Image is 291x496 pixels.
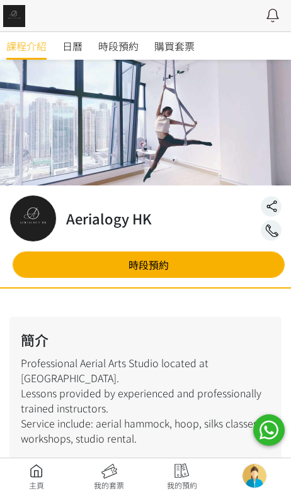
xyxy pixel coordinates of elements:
span: 購買套票 [154,38,195,53]
a: 時段預約 [98,32,139,60]
a: 時段預約 [13,251,285,278]
span: 課程介紹 [6,38,47,53]
a: 日曆 [62,32,83,60]
a: 購買套票 [154,32,195,60]
h2: Aerialogy HK [66,208,152,229]
h2: 簡介 [21,329,270,350]
span: 時段預約 [98,38,139,53]
span: 日曆 [62,38,83,53]
a: 課程介紹 [6,32,47,60]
